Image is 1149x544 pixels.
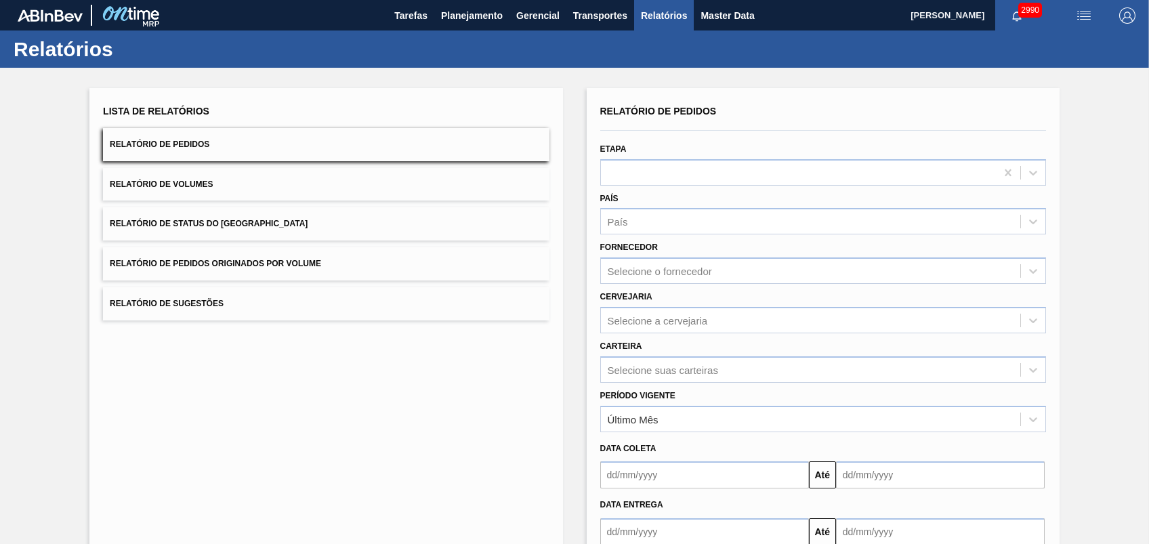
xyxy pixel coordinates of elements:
span: 2990 [1018,3,1042,18]
span: Relatórios [641,7,687,24]
button: Notificações [995,6,1039,25]
button: Relatório de Pedidos [103,128,549,161]
span: Gerencial [516,7,560,24]
input: dd/mm/yyyy [836,461,1045,488]
span: Transportes [573,7,627,24]
img: userActions [1076,7,1092,24]
div: Último Mês [608,413,659,425]
span: Data entrega [600,500,663,509]
h1: Relatórios [14,41,254,57]
span: Lista de Relatórios [103,106,209,117]
span: Tarefas [394,7,427,24]
button: Até [809,461,836,488]
div: Selecione a cervejaria [608,314,708,326]
img: Logout [1119,7,1135,24]
button: Relatório de Pedidos Originados por Volume [103,247,549,280]
button: Relatório de Status do [GEOGRAPHIC_DATA] [103,207,549,240]
span: Data coleta [600,444,656,453]
span: Relatório de Pedidos [110,140,209,149]
label: País [600,194,619,203]
input: dd/mm/yyyy [600,461,809,488]
span: Relatório de Pedidos Originados por Volume [110,259,321,268]
label: Período Vigente [600,391,675,400]
label: Etapa [600,144,627,154]
span: Planejamento [441,7,503,24]
label: Fornecedor [600,243,658,252]
span: Master Data [701,7,754,24]
span: Relatório de Volumes [110,180,213,189]
button: Relatório de Sugestões [103,287,549,320]
label: Cervejaria [600,292,652,301]
span: Relatório de Pedidos [600,106,717,117]
span: Relatório de Sugestões [110,299,224,308]
img: TNhmsLtSVTkK8tSr43FrP2fwEKptu5GPRR3wAAAABJRU5ErkJggg== [18,9,83,22]
div: Selecione suas carteiras [608,364,718,375]
div: País [608,216,628,228]
span: Relatório de Status do [GEOGRAPHIC_DATA] [110,219,308,228]
label: Carteira [600,341,642,351]
div: Selecione o fornecedor [608,266,712,277]
button: Relatório de Volumes [103,168,549,201]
